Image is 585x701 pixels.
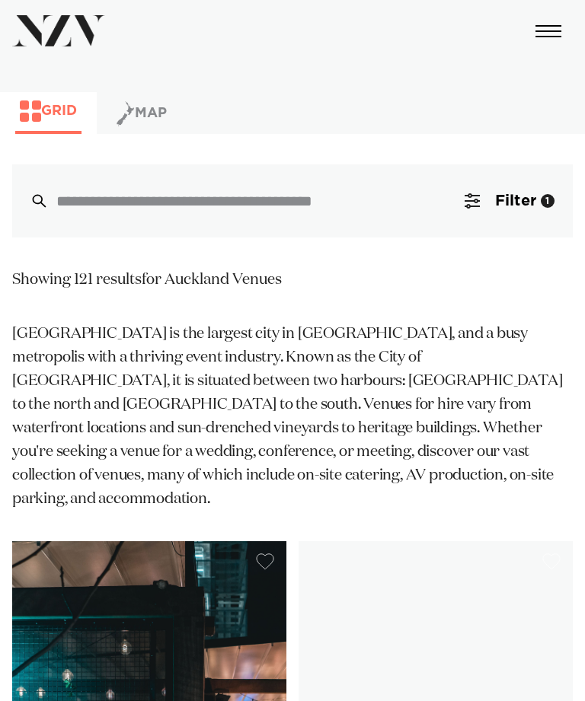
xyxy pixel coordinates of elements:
div: Showing 121 results [12,268,282,292]
span: Filter [495,193,536,209]
div: 1 [541,194,555,208]
button: Grid [15,100,82,134]
button: Map [112,100,171,134]
img: nzv-logo.png [12,15,105,46]
p: [GEOGRAPHIC_DATA] is the largest city in [GEOGRAPHIC_DATA], and a busy metropolis with a thriving... [12,322,573,511]
span: for Auckland Venues [142,272,282,287]
button: Filter1 [446,164,573,237]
